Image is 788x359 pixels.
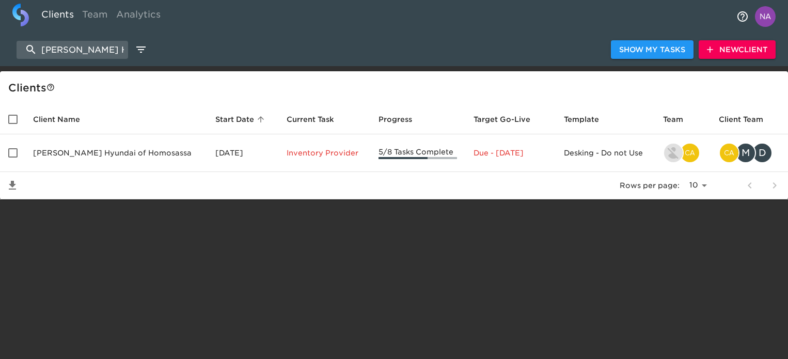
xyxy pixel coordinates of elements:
a: Clients [37,4,78,29]
td: 5/8 Tasks Complete [370,134,465,172]
div: M [735,143,756,163]
svg: This is a list of all of your clients and clients shared with you [46,83,55,91]
span: Start Date [215,113,267,126]
span: Client Team [719,113,777,126]
div: D [752,143,773,163]
a: Analytics [112,4,165,29]
a: Team [78,4,112,29]
img: catherine.manisharaj@cdk.com [681,144,699,162]
button: Show My Tasks [611,40,694,59]
img: logo [12,4,29,26]
p: Rows per page: [620,180,680,191]
input: search [17,41,128,59]
span: Client Name [33,113,93,126]
p: Inventory Provider [287,148,362,158]
img: catherine.manisharaj@cdk.com [720,144,738,162]
span: New Client [707,43,767,56]
td: Desking - Do not Use [556,134,655,172]
button: NewClient [699,40,776,59]
span: Show My Tasks [619,43,685,56]
td: [DATE] [207,134,278,172]
span: Current Task [287,113,348,126]
span: Target Go-Live [474,113,544,126]
img: Profile [755,6,776,27]
span: Team [663,113,697,126]
p: Due - [DATE] [474,148,547,158]
span: Calculated based on the start date and the duration of all Tasks contained in this Hub. [474,113,530,126]
button: notifications [730,4,755,29]
img: kevin.lo@roadster.com [664,144,683,162]
span: Progress [379,113,425,126]
span: Template [564,113,612,126]
select: rows per page [684,178,711,193]
button: edit [132,41,150,58]
div: Client s [8,80,784,96]
td: [PERSON_NAME] Hyundai of Homosassa [25,134,207,172]
div: kevin.lo@roadster.com, catherine.manisharaj@cdk.com [663,143,702,163]
div: catherine.manisharaj@cdk.com, michael_moushon@jenkinscars.com, dave_schwartz@jenkinscars.com [719,143,780,163]
span: This is the next Task in this Hub that should be completed [287,113,334,126]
